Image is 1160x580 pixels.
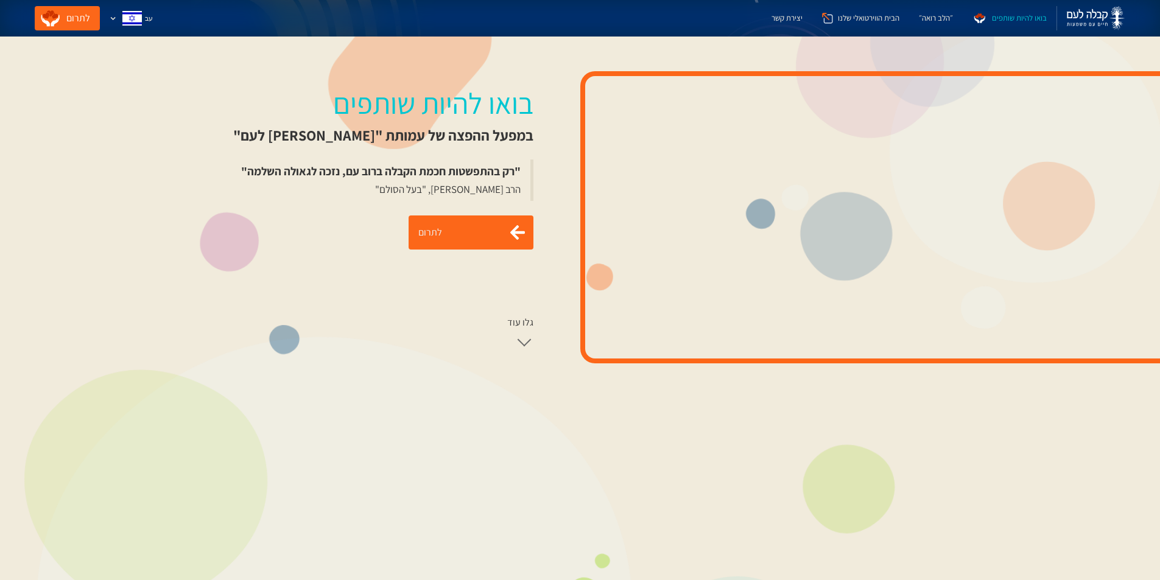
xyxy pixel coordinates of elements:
[812,6,909,30] a: הבית הווירטואלי שלנו
[35,6,100,30] a: לתרום
[992,12,1047,24] div: בואו להיות שותפים
[145,12,153,24] div: עב
[838,12,899,24] div: הבית הווירטואלי שלנו
[963,6,1056,30] a: בואו להיות שותפים
[772,12,803,24] div: יצירת קשר
[507,316,533,329] div: גלו עוד
[909,6,963,30] a: ״הלב רואה״
[105,6,158,30] div: עב
[1067,6,1125,30] img: kabbalah laam logo
[762,6,812,30] a: יצירת קשר
[919,12,953,24] div: ״הלב רואה״
[409,315,533,347] a: גלו עוד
